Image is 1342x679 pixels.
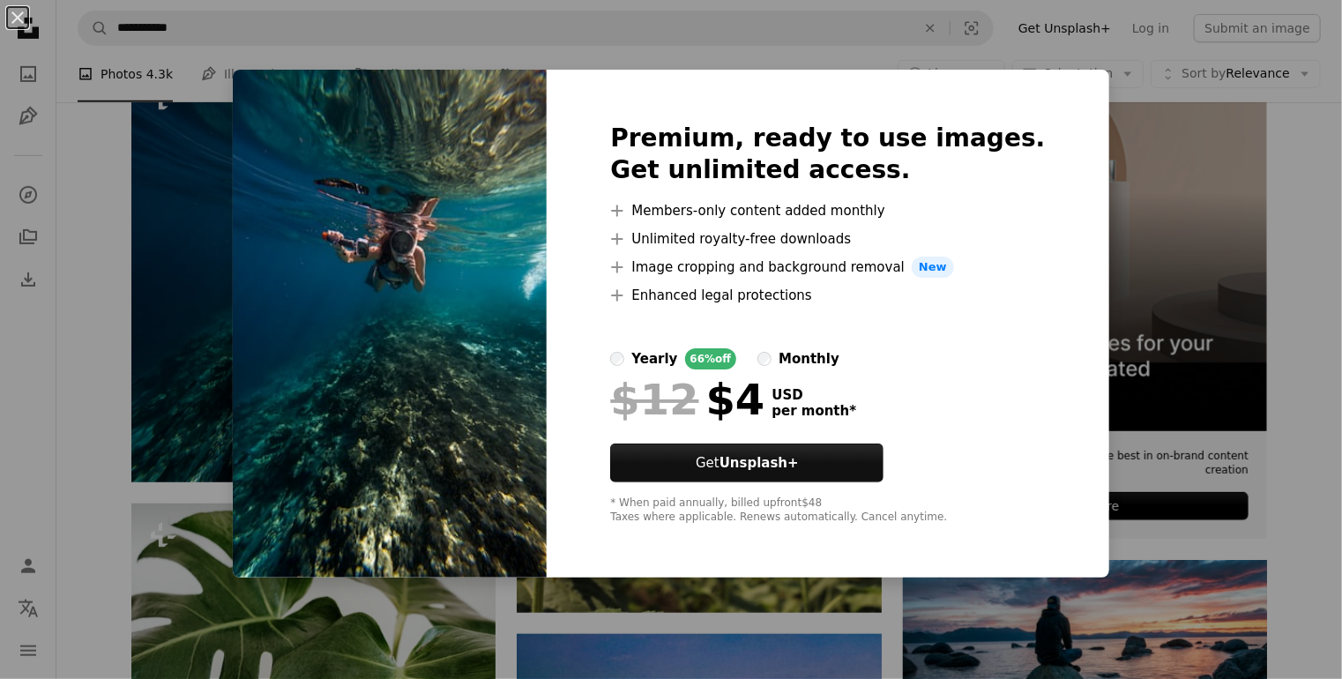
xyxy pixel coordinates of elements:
div: monthly [779,348,839,369]
li: Members-only content added monthly [610,200,1045,221]
span: USD [772,387,856,403]
h2: Premium, ready to use images. Get unlimited access. [610,123,1045,186]
span: New [912,257,954,278]
div: yearly [631,348,677,369]
div: $4 [610,377,764,422]
input: monthly [757,352,772,366]
input: yearly66%off [610,352,624,366]
div: * When paid annually, billed upfront $48 Taxes where applicable. Renews automatically. Cancel any... [610,496,1045,525]
strong: Unsplash+ [719,455,799,471]
li: Image cropping and background removal [610,257,1045,278]
li: Enhanced legal protections [610,285,1045,306]
button: GetUnsplash+ [610,444,883,482]
img: premium_photo-1683910767532-3a25b821f7ae [233,70,547,578]
span: per month * [772,403,856,419]
li: Unlimited royalty-free downloads [610,228,1045,250]
span: $12 [610,377,698,422]
div: 66% off [685,348,737,369]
